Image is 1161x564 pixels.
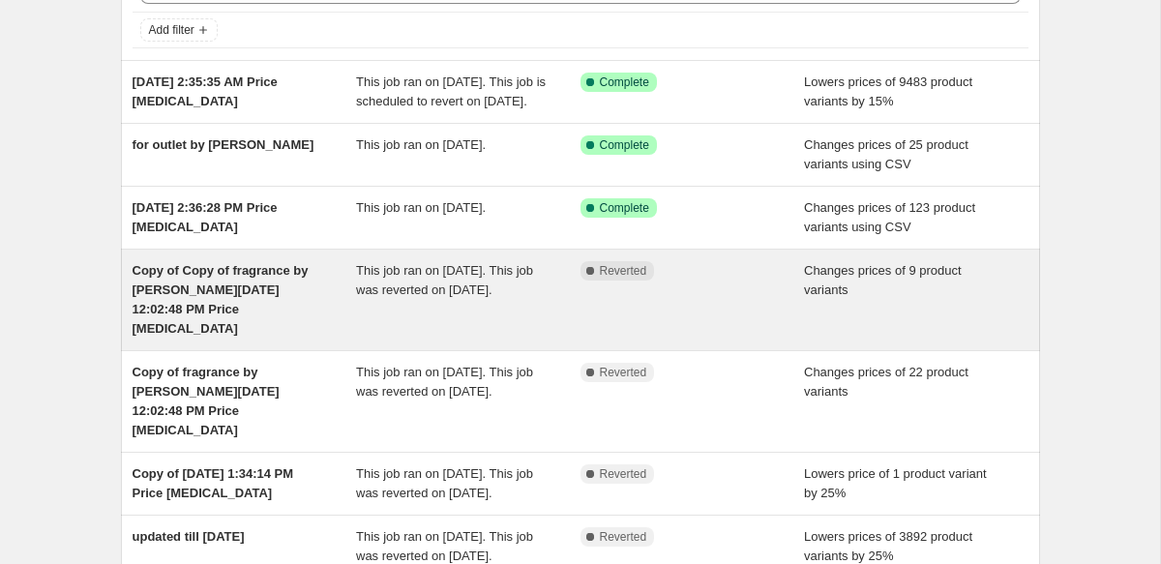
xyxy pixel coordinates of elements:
span: This job ran on [DATE]. This job was reverted on [DATE]. [356,263,533,297]
span: This job ran on [DATE]. This job was reverted on [DATE]. [356,466,533,500]
span: [DATE] 2:36:28 PM Price [MEDICAL_DATA] [133,200,278,234]
span: updated till [DATE] [133,529,245,544]
span: This job ran on [DATE]. This job was reverted on [DATE]. [356,529,533,563]
span: Add filter [149,22,194,38]
span: This job ran on [DATE]. This job is scheduled to revert on [DATE]. [356,74,546,108]
span: Copy of [DATE] 1:34:14 PM Price [MEDICAL_DATA] [133,466,294,500]
span: Lowers price of 1 product variant by 25% [804,466,987,500]
span: Lowers prices of 9483 product variants by 15% [804,74,972,108]
span: Reverted [600,529,647,545]
span: This job ran on [DATE]. [356,137,486,152]
span: Lowers prices of 3892 product variants by 25% [804,529,972,563]
span: for outlet by [PERSON_NAME] [133,137,314,152]
span: Copy of Copy of fragrance by [PERSON_NAME][DATE] 12:02:48 PM Price [MEDICAL_DATA] [133,263,309,336]
span: [DATE] 2:35:35 AM Price [MEDICAL_DATA] [133,74,278,108]
span: Changes prices of 123 product variants using CSV [804,200,975,234]
span: Reverted [600,466,647,482]
span: Complete [600,200,649,216]
span: Reverted [600,263,647,279]
span: Reverted [600,365,647,380]
span: This job ran on [DATE]. This job was reverted on [DATE]. [356,365,533,399]
span: Complete [600,137,649,153]
button: Add filter [140,18,218,42]
span: This job ran on [DATE]. [356,200,486,215]
span: Copy of fragrance by [PERSON_NAME][DATE] 12:02:48 PM Price [MEDICAL_DATA] [133,365,280,437]
span: Complete [600,74,649,90]
span: Changes prices of 22 product variants [804,365,968,399]
span: Changes prices of 25 product variants using CSV [804,137,968,171]
span: Changes prices of 9 product variants [804,263,962,297]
